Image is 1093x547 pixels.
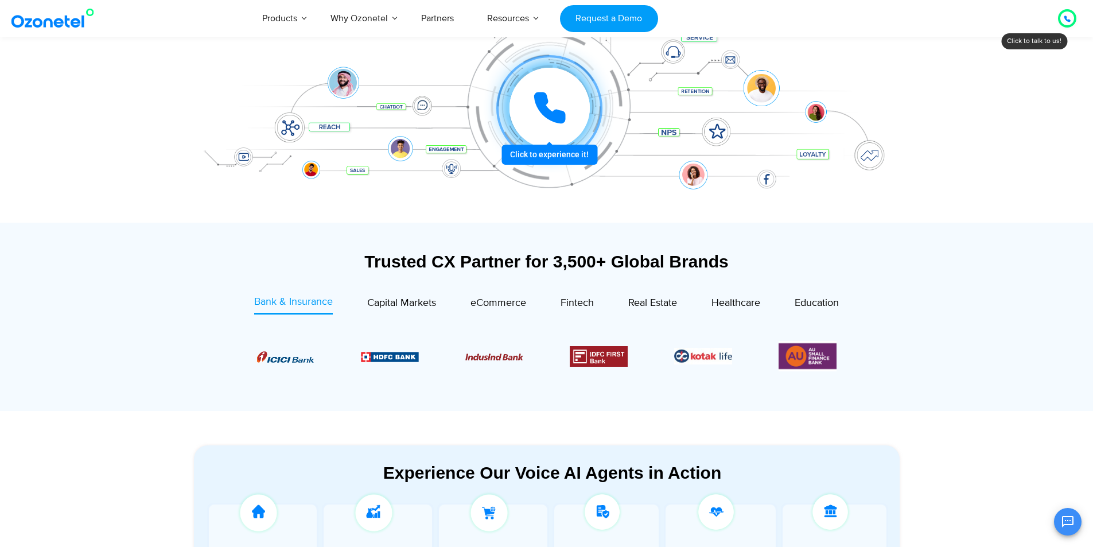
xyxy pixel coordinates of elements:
div: 3 / 6 [465,350,523,363]
span: Capital Markets [367,297,436,309]
button: Open chat [1054,508,1082,536]
span: Real Estate [628,297,677,309]
img: Picture9.png [361,352,419,362]
span: Education [795,297,839,309]
img: Picture26.jpg [674,348,732,364]
span: eCommerce [470,297,526,309]
a: eCommerce [470,294,526,315]
img: Picture13.png [779,341,837,371]
div: 5 / 6 [674,348,732,364]
a: Capital Markets [367,294,436,315]
a: Healthcare [711,294,760,315]
div: 6 / 6 [779,341,837,371]
img: Picture12.png [570,346,628,367]
div: Experience Our Voice AI Agents in Action [205,463,900,483]
a: Fintech [561,294,594,315]
span: Fintech [561,297,594,309]
div: 4 / 6 [570,346,628,367]
div: 2 / 6 [361,350,419,363]
a: Education [795,294,839,315]
div: Image Carousel [257,341,837,371]
a: Request a Demo [560,5,658,32]
div: 1 / 6 [256,350,314,363]
a: Bank & Insurance [254,294,333,315]
img: Picture10.png [465,354,523,360]
span: Bank & Insurance [254,296,333,308]
img: Picture8.png [256,351,314,363]
span: Healthcare [711,297,760,309]
a: Real Estate [628,294,677,315]
div: Trusted CX Partner for 3,500+ Global Brands [194,251,900,271]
